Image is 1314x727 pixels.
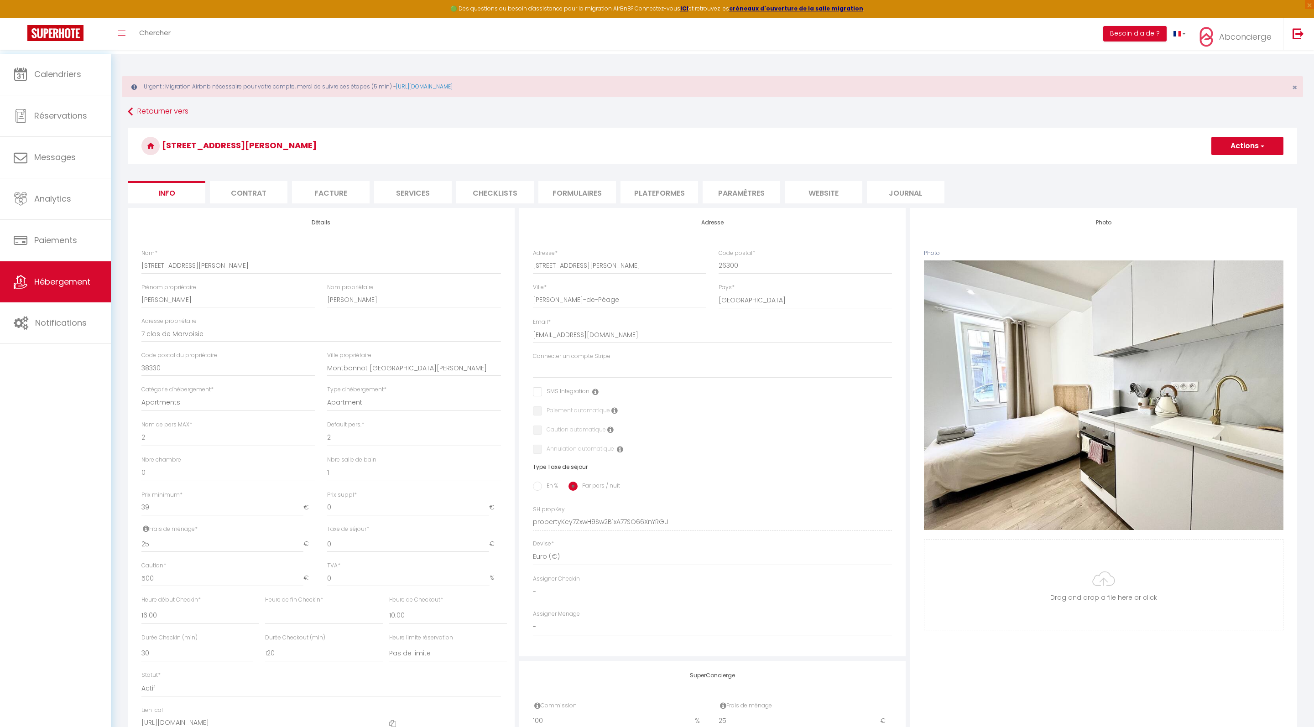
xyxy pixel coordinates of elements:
[1293,28,1304,39] img: logout
[265,634,325,642] label: Durée Checkout (min)
[620,181,698,203] li: Plateformes
[34,68,81,80] span: Calendriers
[141,351,217,360] label: Code postal du propriétaire
[1275,686,1307,720] iframe: Chat
[141,317,197,326] label: Adresse propriétaire
[389,596,443,604] label: Heure de Checkout
[141,596,201,604] label: Heure début Checkin
[34,151,76,163] span: Messages
[128,128,1297,164] h3: [STREET_ADDRESS][PERSON_NAME]
[303,570,315,587] span: €
[374,181,452,203] li: Services
[490,570,501,587] span: %
[1292,82,1297,93] span: ×
[489,499,501,516] span: €
[7,4,35,31] button: Ouvrir le widget de chat LiveChat
[327,525,369,534] label: Taxe de séjour
[533,283,547,292] label: Ville
[265,596,323,604] label: Heure de fin Checkin
[34,193,71,204] span: Analytics
[924,249,940,258] label: Photo
[141,283,196,292] label: Prénom propriétaire
[327,385,386,394] label: Type d'hébergement
[327,561,340,570] label: TVA
[139,28,171,37] span: Chercher
[542,482,558,492] label: En %
[128,181,205,203] li: Info
[34,234,77,246] span: Paiements
[141,634,198,642] label: Durée Checkin (min)
[719,701,772,710] label: Frais de ménage
[327,491,357,499] label: Prix suppl
[533,540,554,548] label: Devise
[785,181,862,203] li: website
[719,249,755,258] label: Code postal
[729,5,863,12] a: créneaux d'ouverture de la salle migration
[533,249,558,258] label: Adresse
[141,456,181,464] label: Nbre chambre
[1292,83,1297,92] button: Close
[303,499,315,516] span: €
[210,181,287,203] li: Contrat
[389,634,453,642] label: Heure limite réservation
[1219,31,1272,42] span: Abconcierge
[143,525,149,532] i: Frais de ménage
[542,406,610,416] label: Paiement automatique
[533,701,577,710] label: Commission
[35,317,87,328] span: Notifications
[533,464,892,470] h6: Type Taxe de séjour
[327,283,374,292] label: Nom propriétaire
[27,25,83,41] img: Super Booking
[141,561,166,570] label: Caution
[719,283,735,292] label: Pays
[327,456,376,464] label: Nbre salle de bain
[141,671,161,680] label: Statut
[141,249,157,258] label: Nom
[703,181,780,203] li: Paramètres
[489,536,501,552] span: €
[1211,137,1283,155] button: Actions
[924,219,1283,226] h4: Photo
[456,181,534,203] li: Checklists
[533,352,610,361] label: Connecter un compte Stripe
[533,219,892,226] h4: Adresse
[141,219,501,226] h4: Détails
[680,5,688,12] a: ICI
[141,706,163,715] label: Lien Ical
[533,672,892,679] h4: SuperConcierge
[533,610,580,618] label: Assigner Menage
[578,482,620,492] label: Par pers / nuit
[1103,26,1167,42] button: Besoin d'aide ?
[141,491,182,499] label: Prix minimum
[34,110,87,121] span: Réservations
[396,83,453,90] a: [URL][DOMAIN_NAME]
[141,421,192,429] label: Nom de pers MAX
[533,575,580,583] label: Assigner Checkin
[128,104,1297,120] a: Retourner vers
[534,702,541,709] i: Commission
[122,76,1303,97] div: Urgent : Migration Airbnb nécessaire pour votre compte, merci de suivre ces étapes (5 min) -
[292,181,370,203] li: Facture
[34,276,90,287] span: Hébergement
[867,181,944,203] li: Journal
[327,421,364,429] label: Default pers.
[141,385,214,394] label: Catégorie d'hébergement
[327,351,371,360] label: Ville propriétaire
[533,505,565,514] label: SH propKey
[538,181,616,203] li: Formulaires
[1199,26,1213,48] img: ...
[132,18,177,50] a: Chercher
[1193,18,1283,50] a: ... Abconcierge
[720,702,726,709] i: Frais de ménage
[303,536,315,552] span: €
[533,318,551,327] label: Email
[542,426,606,436] label: Caution automatique
[141,525,198,534] label: Frais de ménage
